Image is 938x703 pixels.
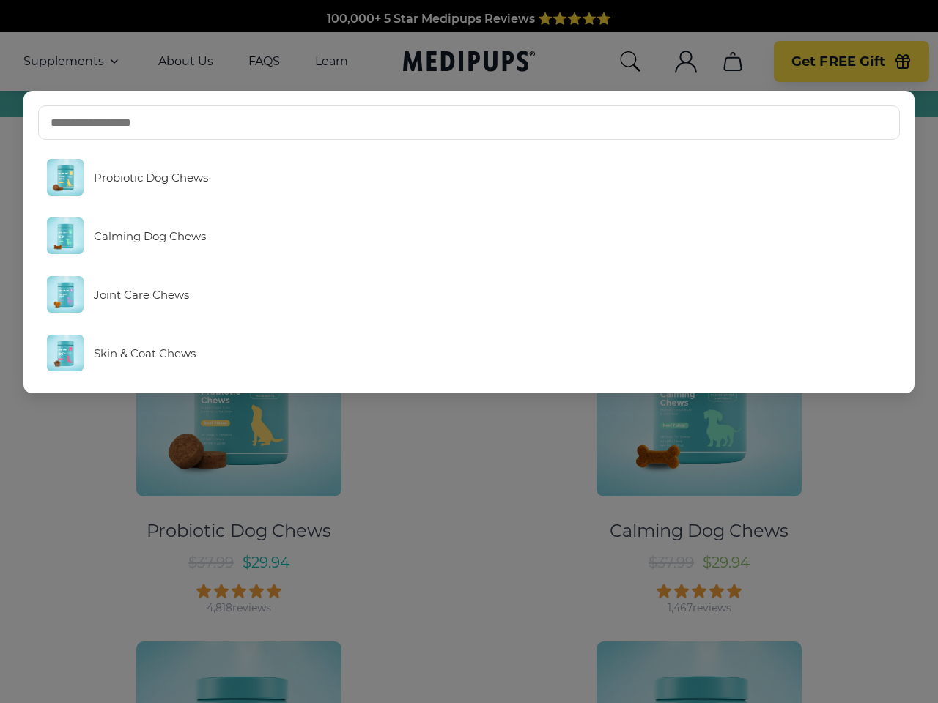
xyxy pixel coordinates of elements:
a: Joint Care Chews [38,269,900,320]
span: Skin & Coat Chews [94,346,196,360]
img: Skin & Coat Chews [47,335,84,371]
img: Calming Dog Chews [47,217,84,254]
span: Probiotic Dog Chews [94,171,208,185]
a: Skin & Coat Chews [38,327,900,379]
a: Calming Dog Chews [38,210,900,261]
span: Joint Care Chews [94,288,189,302]
img: Probiotic Dog Chews [47,159,84,196]
span: Calming Dog Chews [94,229,206,243]
a: Probiotic Dog Chews [38,152,900,203]
img: Joint Care Chews [47,276,84,313]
